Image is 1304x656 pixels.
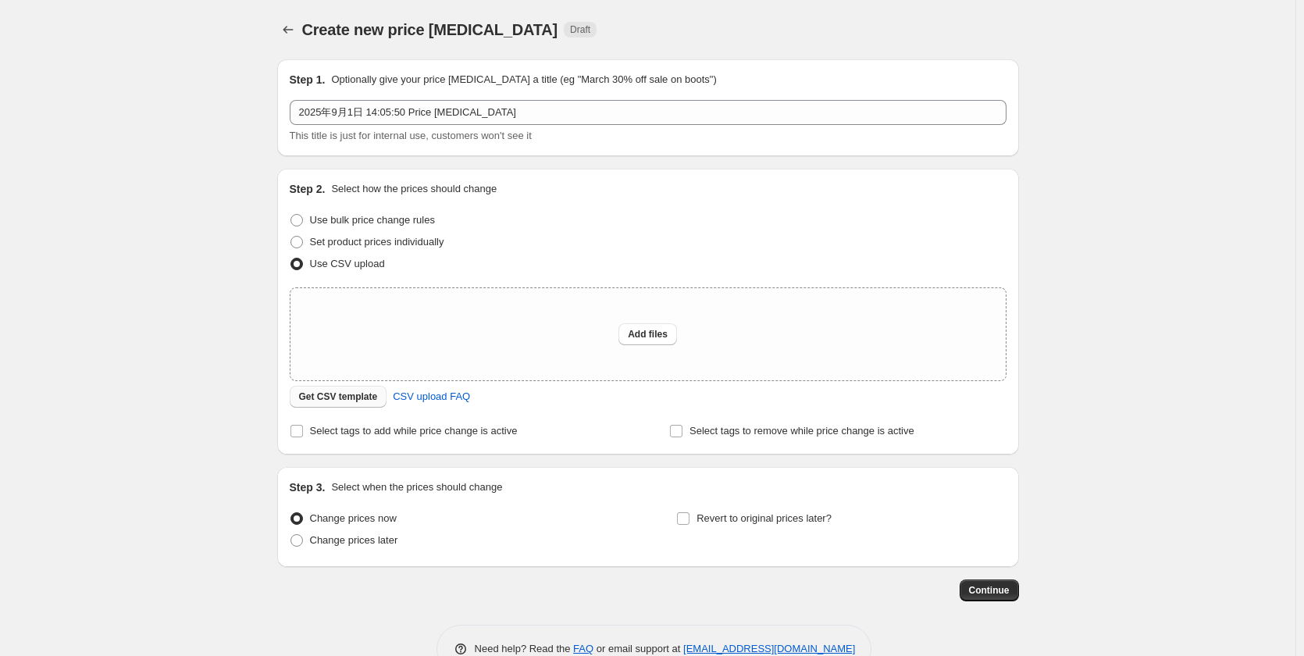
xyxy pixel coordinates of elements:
span: Add files [628,328,668,340]
button: Get CSV template [290,386,387,408]
a: [EMAIL_ADDRESS][DOMAIN_NAME] [683,643,855,654]
span: Create new price [MEDICAL_DATA] [302,21,558,38]
span: CSV upload FAQ [393,389,470,405]
h2: Step 2. [290,181,326,197]
p: Optionally give your price [MEDICAL_DATA] a title (eg "March 30% off sale on boots") [331,72,716,87]
a: FAQ [573,643,593,654]
span: Need help? Read the [475,643,574,654]
h2: Step 3. [290,480,326,495]
p: Select how the prices should change [331,181,497,197]
h2: Step 1. [290,72,326,87]
span: Change prices later [310,534,398,546]
button: Price change jobs [277,19,299,41]
span: Use bulk price change rules [310,214,435,226]
button: Continue [960,579,1019,601]
span: Change prices now [310,512,397,524]
span: or email support at [593,643,683,654]
span: Get CSV template [299,390,378,403]
p: Select when the prices should change [331,480,502,495]
span: This title is just for internal use, customers won't see it [290,130,532,141]
span: Draft [570,23,590,36]
input: 30% off holiday sale [290,100,1007,125]
span: Select tags to remove while price change is active [689,425,914,437]
span: Use CSV upload [310,258,385,269]
span: Continue [969,584,1010,597]
span: Set product prices individually [310,236,444,248]
span: Revert to original prices later? [697,512,832,524]
button: Add files [618,323,677,345]
a: CSV upload FAQ [383,384,479,409]
span: Select tags to add while price change is active [310,425,518,437]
